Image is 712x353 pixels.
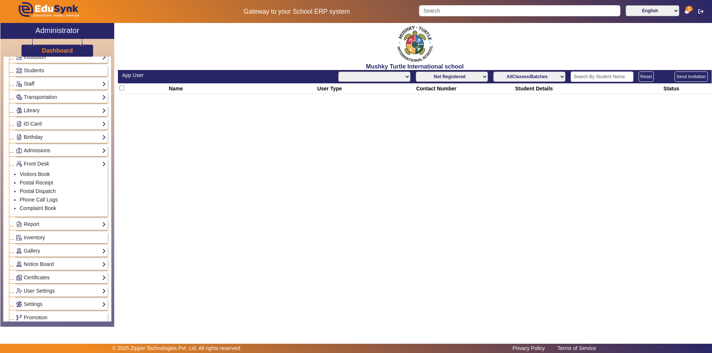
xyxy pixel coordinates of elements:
a: Inventory [16,233,106,242]
span: Students [24,67,44,73]
a: Phone Call Logs [20,197,58,203]
a: Terms of Service [554,343,600,353]
span: Inventory [24,234,45,240]
th: Status [662,83,712,94]
a: Privacy Policy [509,343,548,353]
a: Postal Receipt [20,180,53,186]
img: Inventory.png [16,235,22,240]
button: Send Invitation [675,71,708,82]
h2: Administrator [36,26,79,35]
a: Visitors Book [20,171,50,177]
th: Name [168,83,316,94]
div: App User [122,71,411,79]
img: Students.png [16,68,22,73]
span: 1 [686,6,693,12]
input: Search [419,5,620,16]
a: Promotion [16,313,106,322]
th: Student Details [514,83,662,94]
a: Dashboard [42,47,73,54]
h5: Gateway to your School ERP system [182,8,411,16]
th: Contact Number [415,83,514,94]
h2: Mushky Turtle International school [118,63,712,70]
button: Reset [639,71,654,82]
span: Promotion [24,314,47,320]
p: © 2025 Zipper Technologies Pvt. Ltd. All rights reserved. [112,344,242,352]
a: Students [16,66,106,75]
th: User Type [316,83,415,94]
a: Postal Dispatch [20,188,56,194]
a: Administrator [0,23,114,39]
input: Search By Student Name [571,71,633,82]
img: Branchoperations.png [16,315,22,320]
img: f2cfa3ea-8c3d-4776-b57d-4b8cb03411bc [396,25,434,63]
a: Complaint Book [20,205,56,211]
